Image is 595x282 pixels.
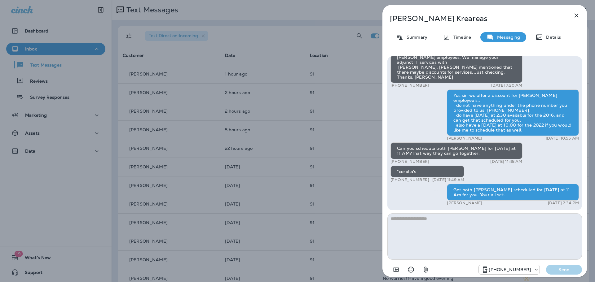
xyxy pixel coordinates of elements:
[548,201,579,206] p: [DATE] 2:34 PM
[450,35,471,40] p: Timeline
[390,177,429,182] p: [PHONE_NUMBER]
[491,83,522,88] p: [DATE] 7:20 AM
[390,14,559,23] p: [PERSON_NAME] Kreareas
[447,89,579,136] div: Yes sir, we offer a discount for [PERSON_NAME] employee's,. I do not have anything under the phon...
[405,263,417,276] button: Select an emoji
[390,46,522,83] div: If there are no specials. Is there a discount for [PERSON_NAME] employees. We manage your adjunct...
[494,35,520,40] p: Messaging
[390,83,429,88] p: [PHONE_NUMBER]
[447,201,482,206] p: [PERSON_NAME]
[390,263,402,276] button: Add in a premade template
[403,35,427,40] p: Summary
[390,166,464,177] div: *corolla's
[390,159,429,164] p: [PHONE_NUMBER]
[447,136,482,141] p: [PERSON_NAME]
[432,177,464,182] p: [DATE] 11:49 AM
[447,184,579,201] div: Got both [PERSON_NAME] scheduled for [DATE] at 11 Am for you. Your all set.
[543,35,561,40] p: Details
[434,187,438,192] span: Sent
[546,136,579,141] p: [DATE] 10:55 AM
[390,142,522,159] div: Can you schedule both [PERSON_NAME] for [DATE] at 11 AM?That way they can go together.
[489,267,531,272] p: [PHONE_NUMBER]
[479,266,540,273] div: +1 (330) 521-2826
[490,159,522,164] p: [DATE] 11:48 AM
